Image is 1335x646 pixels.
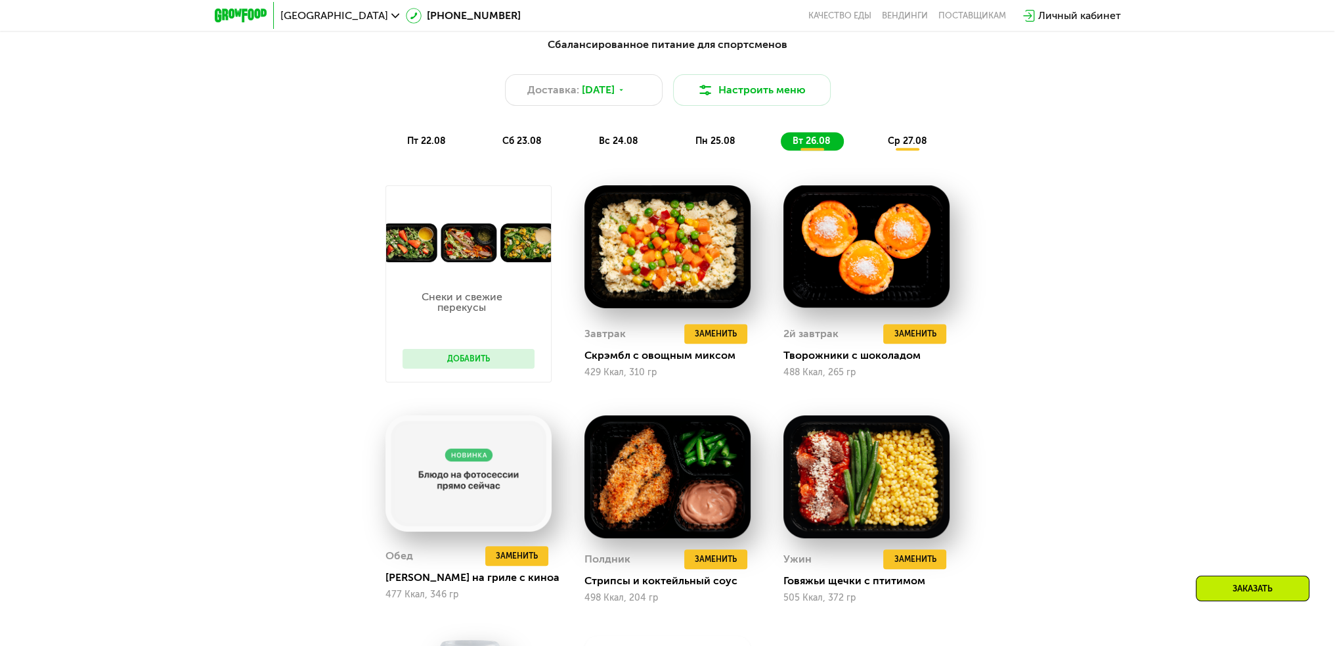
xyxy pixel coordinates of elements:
[584,574,761,588] div: Стрипсы и коктейльный соус
[673,74,831,106] button: Настроить меню
[385,589,552,600] div: 477 Ккал, 346 гр
[793,135,831,147] span: вт 26.08
[527,82,579,98] span: Доставка:
[406,8,521,24] a: [PHONE_NUMBER]
[403,292,521,313] p: Снеки и свежие перекусы
[584,593,751,603] div: 498 Ккал, 204 гр
[582,82,615,98] span: [DATE]
[584,324,626,344] div: Завтрак
[894,553,936,566] span: Заменить
[783,549,812,569] div: Ужин
[894,327,936,340] span: Заменить
[695,553,737,566] span: Заменить
[407,135,446,147] span: пт 22.08
[403,349,535,369] button: Добавить
[502,135,542,147] span: сб 23.08
[695,135,735,147] span: пн 25.08
[584,549,630,569] div: Полдник
[882,11,928,21] a: Вендинги
[385,546,413,566] div: Обед
[385,571,562,584] div: [PERSON_NAME] на гриле с киноа
[783,349,960,362] div: Творожники с шоколадом
[783,324,839,344] div: 2й завтрак
[584,367,751,378] div: 429 Ккал, 310 гр
[783,367,950,378] div: 488 Ккал, 265 гр
[783,593,950,603] div: 505 Ккал, 372 гр
[1196,576,1309,601] div: Заказать
[684,549,747,569] button: Заменить
[883,549,946,569] button: Заменить
[808,11,871,21] a: Качество еды
[1038,8,1121,24] div: Личный кабинет
[599,135,638,147] span: вс 24.08
[938,11,1006,21] div: поставщикам
[279,37,1057,53] div: Сбалансированное питание для спортсменов
[280,11,388,21] span: [GEOGRAPHIC_DATA]
[887,135,927,147] span: ср 27.08
[783,574,960,588] div: Говяжьи щечки с птитимом
[584,349,761,362] div: Скрэмбл с овощным миксом
[684,324,747,344] button: Заменить
[485,546,548,566] button: Заменить
[695,327,737,340] span: Заменить
[883,324,946,344] button: Заменить
[496,549,538,563] span: Заменить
